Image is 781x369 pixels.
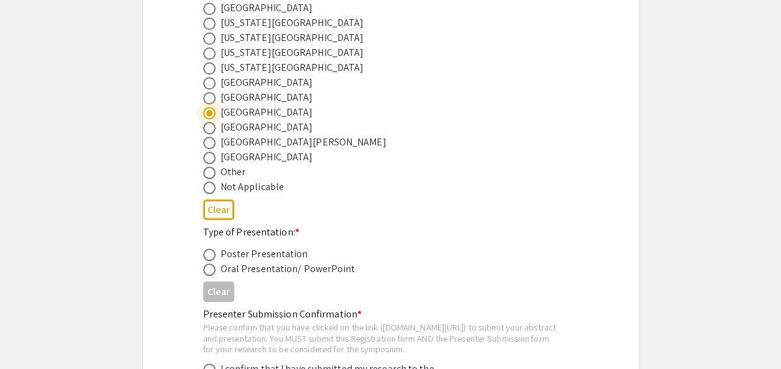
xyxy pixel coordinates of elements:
mat-label: Type of Presentation: [203,225,299,239]
div: [US_STATE][GEOGRAPHIC_DATA] [221,60,364,75]
div: [GEOGRAPHIC_DATA][PERSON_NAME] [221,135,386,150]
div: Poster Presentation [221,247,308,262]
div: Oral Presentation/ PowerPoint [221,262,355,276]
div: [GEOGRAPHIC_DATA] [221,75,313,90]
div: [GEOGRAPHIC_DATA] [221,90,313,105]
div: Other [221,165,246,180]
div: [US_STATE][GEOGRAPHIC_DATA] [221,45,364,60]
div: [GEOGRAPHIC_DATA] [221,105,313,120]
div: [US_STATE][GEOGRAPHIC_DATA] [221,16,364,30]
button: Clear [203,199,234,220]
div: [US_STATE][GEOGRAPHIC_DATA] [221,30,364,45]
div: [GEOGRAPHIC_DATA] [221,1,313,16]
div: [GEOGRAPHIC_DATA] [221,150,313,165]
div: Not Applicable [221,180,284,194]
div: Please confirm that you have clicked on the link ([DOMAIN_NAME][URL]) to submit your abstract and... [203,322,559,355]
mat-label: Presenter Submission Confirmation [203,307,362,321]
div: [GEOGRAPHIC_DATA] [221,120,313,135]
iframe: Chat [9,313,53,360]
button: Clear [203,281,234,302]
